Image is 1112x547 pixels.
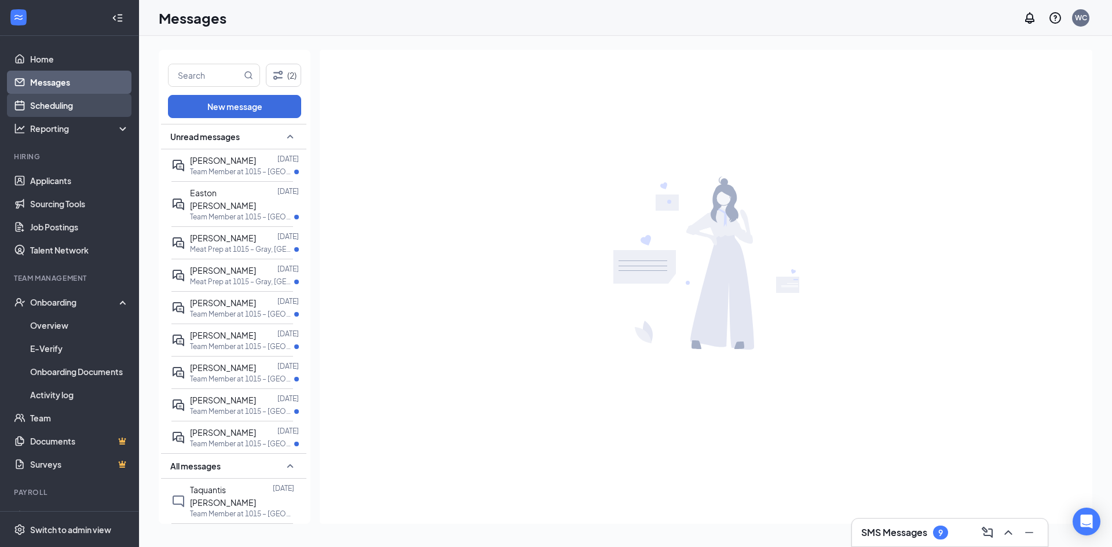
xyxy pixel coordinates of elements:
[13,12,24,23] svg: WorkstreamLogo
[14,123,25,134] svg: Analysis
[30,360,129,383] a: Onboarding Documents
[190,484,256,508] span: Taquantis [PERSON_NAME]
[244,71,253,80] svg: MagnifyingGlass
[277,361,299,371] p: [DATE]
[30,453,129,476] a: SurveysCrown
[1001,526,1015,539] svg: ChevronUp
[277,264,299,274] p: [DATE]
[1023,11,1037,25] svg: Notifications
[283,130,297,144] svg: SmallChevronUp
[190,309,294,319] p: Team Member at 1015 – [GEOGRAPHIC_DATA], [GEOGRAPHIC_DATA]
[190,439,294,449] p: Team Member at 1015 – [GEOGRAPHIC_DATA], [GEOGRAPHIC_DATA]
[190,167,294,177] p: Team Member at 1015 – [GEOGRAPHIC_DATA], [GEOGRAPHIC_DATA]
[159,8,226,28] h1: Messages
[266,64,301,87] button: Filter (2)
[277,296,299,306] p: [DATE]
[30,383,129,406] a: Activity log
[938,528,943,538] div: 9
[190,212,294,222] p: Team Member at 1015 – [GEOGRAPHIC_DATA], [GEOGRAPHIC_DATA]
[190,427,256,438] span: [PERSON_NAME]
[190,233,256,243] span: [PERSON_NAME]
[30,123,130,134] div: Reporting
[190,155,256,166] span: [PERSON_NAME]
[30,406,129,429] a: Team
[190,244,294,254] p: Meat Prep at 1015 – Gray, [GEOGRAPHIC_DATA]
[190,374,294,384] p: Team Member at 1015 – [GEOGRAPHIC_DATA], [GEOGRAPHIC_DATA]
[171,301,185,315] svg: ActiveDoubleChat
[190,342,294,351] p: Team Member at 1015 – [GEOGRAPHIC_DATA], [GEOGRAPHIC_DATA]
[169,64,242,86] input: Search
[273,483,294,493] p: [DATE]
[283,459,297,473] svg: SmallChevronUp
[277,186,299,196] p: [DATE]
[190,406,294,416] p: Team Member at 1015 – [GEOGRAPHIC_DATA], [GEOGRAPHIC_DATA]
[1020,523,1038,542] button: Minimize
[171,431,185,445] svg: ActiveDoubleChat
[1073,508,1100,535] div: Open Intercom Messenger
[30,337,129,360] a: E-Verify
[168,95,301,118] button: New message
[190,330,256,340] span: [PERSON_NAME]
[277,232,299,241] p: [DATE]
[30,296,119,308] div: Onboarding
[30,215,129,238] a: Job Postings
[14,152,127,161] div: Hiring
[1075,13,1087,23] div: WC
[190,265,256,276] span: [PERSON_NAME]
[190,277,294,287] p: Meat Prep at 1015 – Gray, [GEOGRAPHIC_DATA]
[271,68,285,82] svg: Filter
[171,236,185,250] svg: ActiveDoubleChat
[190,395,256,405] span: [PERSON_NAME]
[30,192,129,215] a: Sourcing Tools
[30,429,129,453] a: DocumentsCrown
[30,524,111,535] div: Switch to admin view
[30,71,129,94] a: Messages
[981,526,994,539] svg: ComposeMessage
[14,487,127,497] div: Payroll
[171,366,185,380] svg: ActiveDoubleChat
[171,398,185,412] svg: ActiveDoubleChat
[1048,11,1062,25] svg: QuestionInfo
[190,298,256,308] span: [PERSON_NAME]
[171,159,185,172] svg: ActiveDoubleChat
[999,523,1018,542] button: ChevronUp
[170,131,240,142] span: Unread messages
[30,238,129,262] a: Talent Network
[277,394,299,403] p: [DATE]
[277,329,299,339] p: [DATE]
[861,526,927,539] h3: SMS Messages
[978,523,997,542] button: ComposeMessage
[190,188,256,211] span: Easton [PERSON_NAME]
[190,362,256,373] span: [PERSON_NAME]
[14,296,25,308] svg: UserCheck
[170,460,221,472] span: All messages
[171,269,185,282] svg: ActiveDoubleChat
[14,273,127,283] div: Team Management
[30,505,129,528] a: PayrollCrown
[171,494,185,508] svg: ChatInactive
[1022,526,1036,539] svg: Minimize
[30,94,129,117] a: Scheduling
[171,333,185,347] svg: ActiveDoubleChat
[171,197,185,211] svg: ActiveDoubleChat
[190,509,294,519] p: Team Member at 1015 – [GEOGRAPHIC_DATA], [GEOGRAPHIC_DATA]
[30,314,129,337] a: Overview
[112,12,123,24] svg: Collapse
[30,47,129,71] a: Home
[277,426,299,436] p: [DATE]
[14,524,25,535] svg: Settings
[277,154,299,164] p: [DATE]
[30,169,129,192] a: Applicants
